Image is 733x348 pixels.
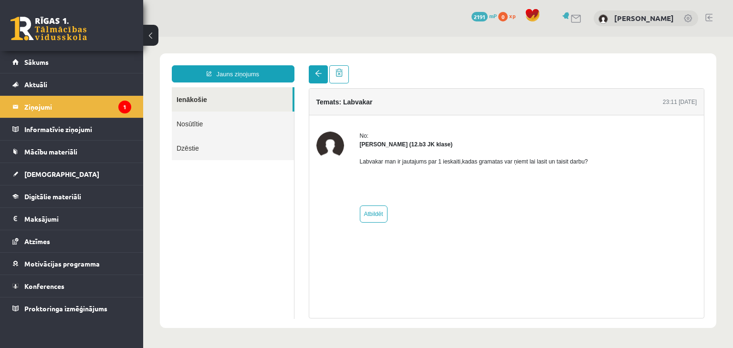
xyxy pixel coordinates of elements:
[12,141,131,163] a: Mācību materiāli
[12,208,131,230] a: Maksājumi
[24,118,131,140] legend: Informatīvie ziņojumi
[24,237,50,246] span: Atzīmes
[12,297,131,319] a: Proktoringa izmēģinājums
[12,163,131,185] a: [DEMOGRAPHIC_DATA]
[509,12,515,20] span: xp
[489,12,497,20] span: mP
[520,61,554,70] div: 23:11 [DATE]
[12,51,131,73] a: Sākums
[118,101,131,113] i: 1
[217,121,445,129] p: Labvakar man ir jautajums par 1 ieskaiti,kadas gramatas var ņiemt lai lasit un taisit darbu?
[12,185,131,207] a: Digitālie materiāli
[29,51,149,75] a: Ienākošie
[12,275,131,297] a: Konferences
[498,12,520,20] a: 0 xp
[12,230,131,252] a: Atzīmes
[217,95,445,103] div: No:
[29,99,151,123] a: Dzēstie
[173,61,230,69] h4: Temats: Labvakar
[217,104,310,111] strong: [PERSON_NAME] (12.b3 JK klase)
[10,17,87,41] a: Rīgas 1. Tālmācības vidusskola
[173,95,201,123] img: Zlata Stankeviča
[498,12,508,21] span: 0
[24,58,49,66] span: Sākums
[471,12,488,21] span: 2191
[12,118,131,140] a: Informatīvie ziņojumi
[24,208,131,230] legend: Maksājumi
[598,14,608,24] img: Kate Uļjanova
[24,80,47,89] span: Aktuāli
[24,147,77,156] span: Mācību materiāli
[24,192,81,201] span: Digitālie materiāli
[29,29,151,46] a: Jauns ziņojums
[471,12,497,20] a: 2191 mP
[217,169,244,186] a: Atbildēt
[614,13,674,23] a: [PERSON_NAME]
[29,75,151,99] a: Nosūtītie
[12,253,131,275] a: Motivācijas programma
[12,96,131,118] a: Ziņojumi1
[24,259,100,268] span: Motivācijas programma
[24,282,64,290] span: Konferences
[24,96,131,118] legend: Ziņojumi
[24,170,99,178] span: [DEMOGRAPHIC_DATA]
[12,73,131,95] a: Aktuāli
[24,304,107,313] span: Proktoringa izmēģinājums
